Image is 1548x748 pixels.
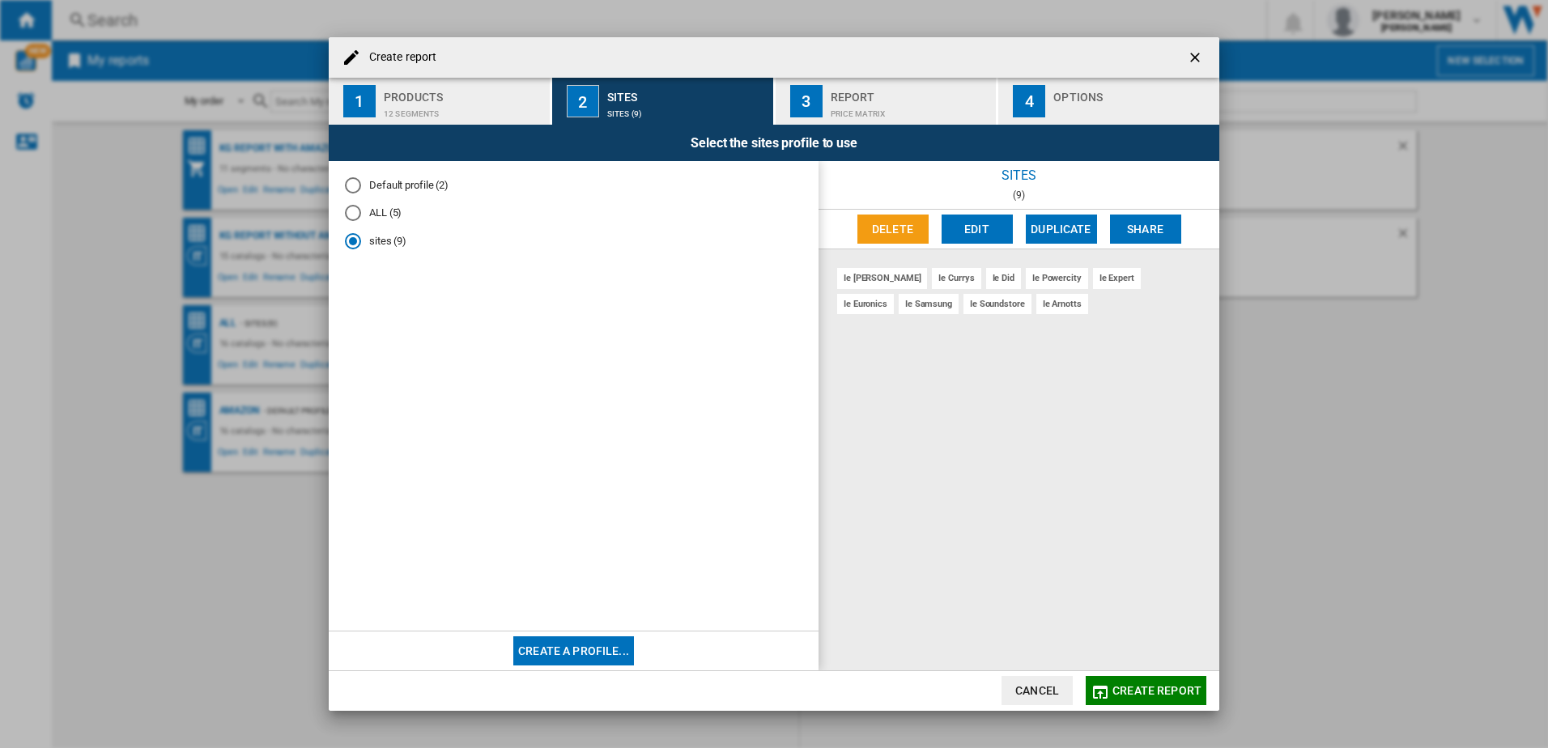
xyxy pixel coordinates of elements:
button: Create a profile... [513,636,634,665]
div: 12 segments [384,101,543,118]
div: sites (9) [607,101,767,118]
md-radio-button: Default profile (2) [345,177,802,193]
div: ie expert [1093,268,1141,288]
button: Create report [1086,676,1206,705]
div: 3 [790,85,823,117]
button: getI18NText('BUTTONS.CLOSE_DIALOG') [1180,41,1213,74]
md-radio-button: sites (9) [345,234,802,249]
div: Price Matrix [831,101,990,118]
md-radio-button: ALL (5) [345,206,802,221]
div: Products [384,84,543,101]
span: Create report [1112,684,1201,697]
button: Duplicate [1026,215,1097,244]
div: Sites [607,84,767,101]
button: 2 Sites sites (9) [552,78,775,125]
div: ie samsung [899,294,959,314]
button: 4 Options [998,78,1219,125]
div: sites [819,161,1219,189]
div: ie euronics [837,294,894,314]
div: (9) [819,189,1219,201]
button: Delete [857,215,929,244]
button: Edit [942,215,1013,244]
button: Share [1110,215,1181,244]
div: ie did [986,268,1021,288]
div: 4 [1013,85,1045,117]
div: ie [PERSON_NAME] [837,268,927,288]
div: Report [831,84,990,101]
h4: Create report [361,49,436,66]
button: 1 Products 12 segments [329,78,551,125]
div: ie currys [932,268,980,288]
div: Select the sites profile to use [329,125,1219,161]
ng-md-icon: getI18NText('BUTTONS.CLOSE_DIALOG') [1187,49,1206,69]
button: 3 Report Price Matrix [776,78,998,125]
div: Options [1053,84,1213,101]
div: 1 [343,85,376,117]
div: 2 [567,85,599,117]
div: ie powercity [1026,268,1088,288]
div: ie soundstore [963,294,1031,314]
button: Cancel [1002,676,1073,705]
div: ie arnotts [1036,294,1088,314]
